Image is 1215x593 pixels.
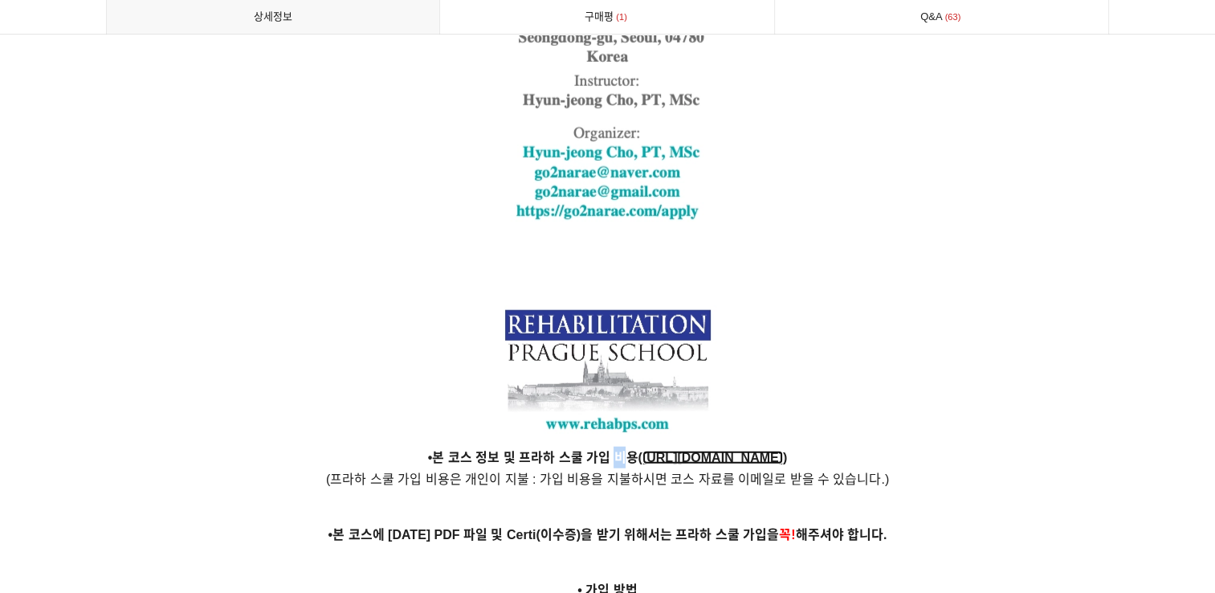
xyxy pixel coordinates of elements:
span: 1 [614,9,630,26]
strong: •본 코스에 [DATE] PDF 파일 및 Certi(이수증)을 받기 위해서는 프라하 스쿨 가입을 해주셔야 합니다. [328,528,887,542]
span: (프라하 스쿨 가입 비용은 개인이 지불 : 가입 비용을 지불하시면 코스 자료를 이메일로 받을 수 있습니다.) [326,472,889,486]
span: 63 [943,9,964,26]
a: [URL][DOMAIN_NAME] [642,452,783,464]
span: 꼭! [779,528,795,542]
strong: [URL][DOMAIN_NAME] [642,451,783,464]
strong: ) [783,451,787,464]
strong: •본 코스 정보 및 프라하 스쿨 가입 비용( [428,451,642,464]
